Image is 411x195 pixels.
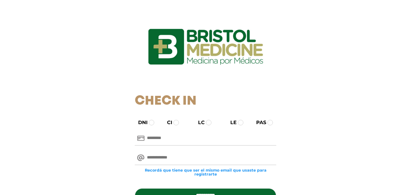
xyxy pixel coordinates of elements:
label: LE [225,119,237,126]
label: LC [193,119,205,126]
h1: Check In [135,94,276,109]
label: CI [162,119,172,126]
img: logo_ingresarbristol.jpg [124,7,288,86]
label: PAS [251,119,266,126]
label: DNI [133,119,148,126]
small: Recordá que tiene que ser el mismo email que usaste para registrarte [135,168,276,176]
